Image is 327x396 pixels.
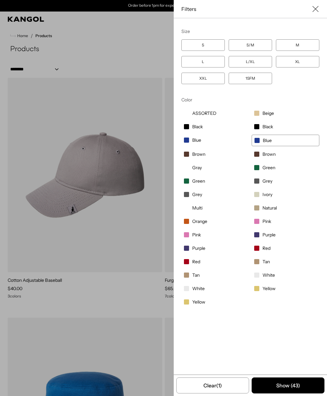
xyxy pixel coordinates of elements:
[192,272,200,278] span: Tan
[262,245,270,251] span: Red
[312,5,319,13] button: Close filter list
[192,124,203,130] span: Black
[192,110,217,116] span: ASSORTED
[192,245,205,251] span: Purple
[262,205,277,211] span: Natural
[262,124,273,130] span: Black
[262,232,276,238] span: Purple
[176,377,249,393] button: Remove all filters
[276,56,319,67] label: XL
[192,165,202,170] span: Gray
[262,178,272,184] span: Grey
[192,151,205,157] span: Brown
[229,39,272,51] label: S/M
[181,56,225,67] label: L
[262,218,271,224] span: Pink
[263,138,272,143] span: Blue
[262,272,275,278] span: White
[181,97,319,103] div: Color
[262,165,275,170] span: Green
[229,56,272,67] label: L/XL
[192,178,205,184] span: Green
[262,151,276,157] span: Brown
[192,192,202,197] span: Grey
[181,73,225,84] label: XXL
[192,232,201,238] span: Pink
[229,73,272,84] label: 1SFM
[192,286,205,291] span: White
[192,299,205,305] span: Yellow
[192,137,201,143] span: Blue
[262,192,272,197] span: Ivory
[252,377,324,393] button: Apply selected filters
[262,286,276,291] span: Yellow
[262,259,270,265] span: Tan
[181,5,309,12] span: Filters
[192,218,207,224] span: Orange
[192,205,202,211] span: Multi
[262,110,274,116] span: Beige
[181,39,225,51] label: S
[276,39,319,51] label: M
[181,28,319,34] div: Size
[192,259,200,265] span: Red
